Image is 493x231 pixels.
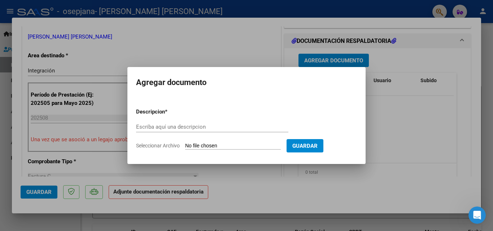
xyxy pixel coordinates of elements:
[136,108,202,116] p: Descripcion
[287,139,323,152] button: Guardar
[292,143,318,149] span: Guardar
[468,206,486,224] iframe: Intercom live chat
[136,143,180,148] span: Seleccionar Archivo
[136,76,357,89] h2: Agregar documento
